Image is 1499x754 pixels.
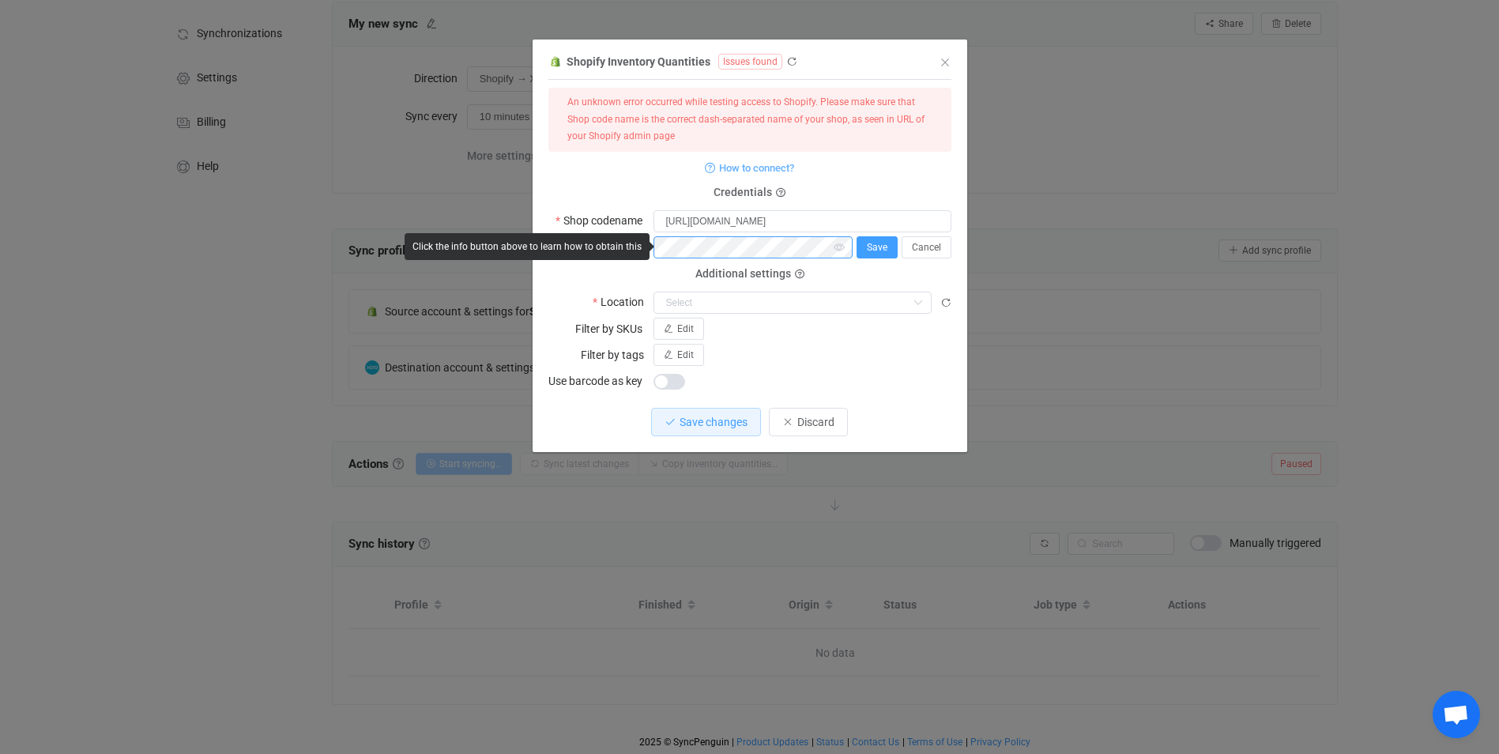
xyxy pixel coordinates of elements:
label: Use barcode as key [548,370,652,392]
label: Filter by tags [581,344,653,366]
div: dialog [533,40,967,452]
label: Shop codename [556,209,652,232]
button: Edit [653,344,704,366]
label: Location [593,291,653,313]
div: Open chat [1433,691,1480,738]
input: Select [653,292,932,314]
span: Cancel [912,242,941,253]
input: Click the info button above to learn how to obtain this [653,210,951,232]
span: Save [867,242,887,253]
span: Edit [677,349,694,360]
button: Cancel [902,236,951,258]
button: Save [857,236,898,258]
span: Edit [677,323,694,334]
div: Click the info button above to learn how to obtain this [405,233,650,260]
span: Additional settings [695,268,791,281]
label: Filter by SKUs [575,318,652,340]
button: Edit [653,318,704,340]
